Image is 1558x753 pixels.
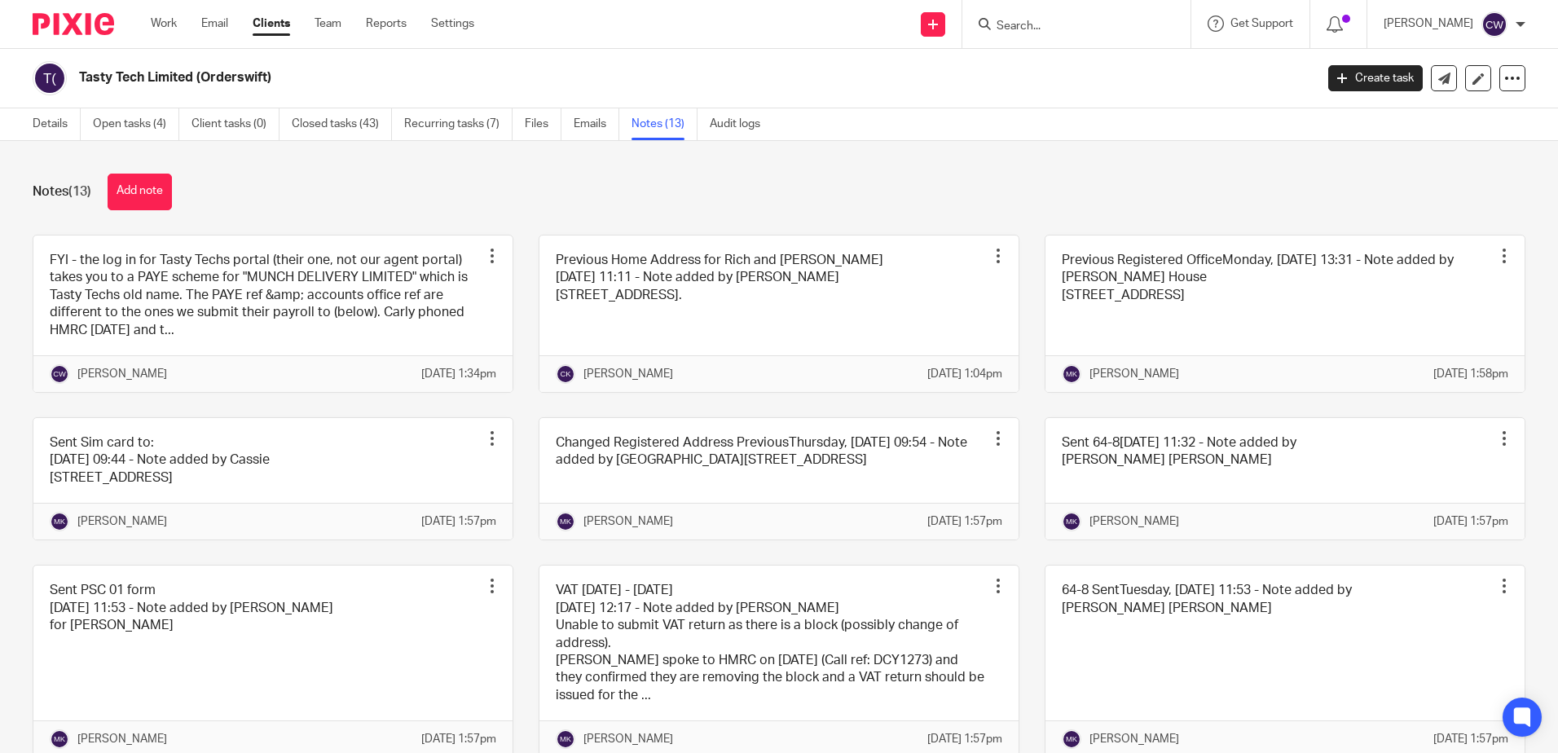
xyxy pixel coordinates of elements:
[421,366,496,382] p: [DATE] 1:34pm
[77,731,167,747] p: [PERSON_NAME]
[108,174,172,210] button: Add note
[583,513,673,530] p: [PERSON_NAME]
[556,512,575,531] img: svg%3E
[1328,65,1423,91] a: Create task
[1062,512,1081,531] img: svg%3E
[927,513,1002,530] p: [DATE] 1:57pm
[431,15,474,32] a: Settings
[191,108,279,140] a: Client tasks (0)
[50,512,69,531] img: svg%3E
[556,729,575,749] img: svg%3E
[1089,513,1179,530] p: [PERSON_NAME]
[1384,15,1473,32] p: [PERSON_NAME]
[77,366,167,382] p: [PERSON_NAME]
[292,108,392,140] a: Closed tasks (43)
[33,61,67,95] img: svg%3E
[1230,18,1293,29] span: Get Support
[574,108,619,140] a: Emails
[253,15,290,32] a: Clients
[1062,364,1081,384] img: svg%3E
[33,183,91,200] h1: Notes
[421,731,496,747] p: [DATE] 1:57pm
[525,108,561,140] a: Files
[995,20,1142,34] input: Search
[421,513,496,530] p: [DATE] 1:57pm
[151,15,177,32] a: Work
[583,731,673,747] p: [PERSON_NAME]
[1481,11,1507,37] img: svg%3E
[1433,731,1508,747] p: [DATE] 1:57pm
[68,185,91,198] span: (13)
[927,731,1002,747] p: [DATE] 1:57pm
[315,15,341,32] a: Team
[50,364,69,384] img: svg%3E
[79,69,1058,86] h2: Tasty Tech Limited (Orderswift)
[1062,729,1081,749] img: svg%3E
[33,13,114,35] img: Pixie
[1089,366,1179,382] p: [PERSON_NAME]
[404,108,513,140] a: Recurring tasks (7)
[632,108,698,140] a: Notes (13)
[93,108,179,140] a: Open tasks (4)
[710,108,772,140] a: Audit logs
[556,364,575,384] img: svg%3E
[583,366,673,382] p: [PERSON_NAME]
[1433,366,1508,382] p: [DATE] 1:58pm
[366,15,407,32] a: Reports
[77,513,167,530] p: [PERSON_NAME]
[1433,513,1508,530] p: [DATE] 1:57pm
[50,729,69,749] img: svg%3E
[927,366,1002,382] p: [DATE] 1:04pm
[201,15,228,32] a: Email
[1089,731,1179,747] p: [PERSON_NAME]
[33,108,81,140] a: Details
